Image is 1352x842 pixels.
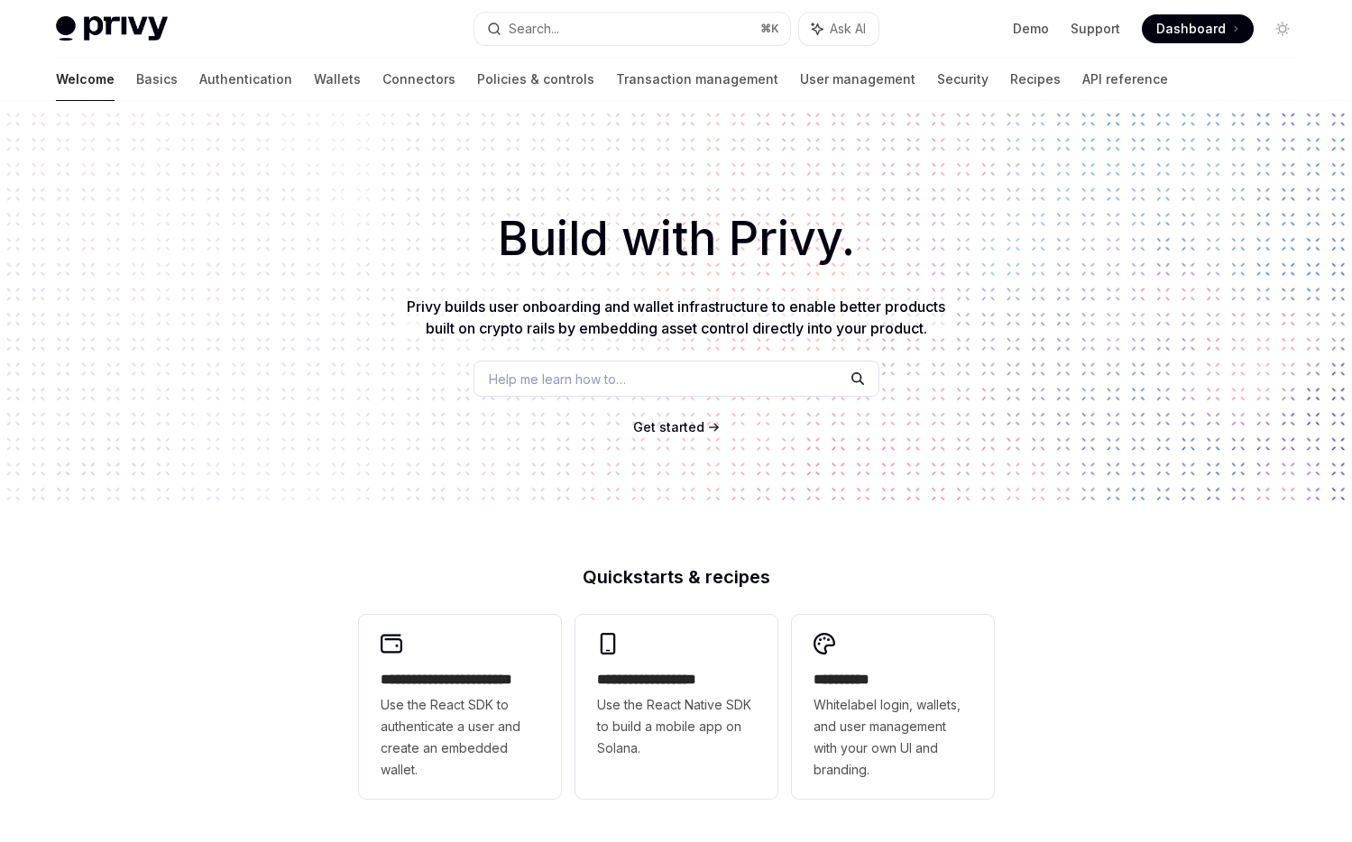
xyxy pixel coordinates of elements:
[1013,20,1049,38] a: Demo
[597,694,756,759] span: Use the React Native SDK to build a mobile app on Solana.
[199,58,292,101] a: Authentication
[382,58,455,101] a: Connectors
[381,694,539,781] span: Use the React SDK to authenticate a user and create an embedded wallet.
[800,58,915,101] a: User management
[489,370,626,389] span: Help me learn how to…
[830,20,866,38] span: Ask AI
[633,419,704,435] span: Get started
[633,418,704,436] a: Get started
[616,58,778,101] a: Transaction management
[575,615,777,799] a: **** **** **** ***Use the React Native SDK to build a mobile app on Solana.
[760,22,779,36] span: ⌘ K
[1156,20,1226,38] span: Dashboard
[407,297,945,337] span: Privy builds user onboarding and wallet infrastructure to enable better products built on crypto ...
[477,58,594,101] a: Policies & controls
[1082,58,1168,101] a: API reference
[509,18,559,40] div: Search...
[1142,14,1254,43] a: Dashboard
[314,58,361,101] a: Wallets
[1010,58,1061,101] a: Recipes
[792,615,994,799] a: **** *****Whitelabel login, wallets, and user management with your own UI and branding.
[56,58,115,101] a: Welcome
[29,204,1323,274] h1: Build with Privy.
[1268,14,1297,43] button: Toggle dark mode
[1071,20,1120,38] a: Support
[56,16,168,41] img: light logo
[814,694,972,781] span: Whitelabel login, wallets, and user management with your own UI and branding.
[799,13,878,45] button: Ask AI
[937,58,989,101] a: Security
[136,58,178,101] a: Basics
[474,13,790,45] button: Search...⌘K
[359,568,994,586] h2: Quickstarts & recipes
